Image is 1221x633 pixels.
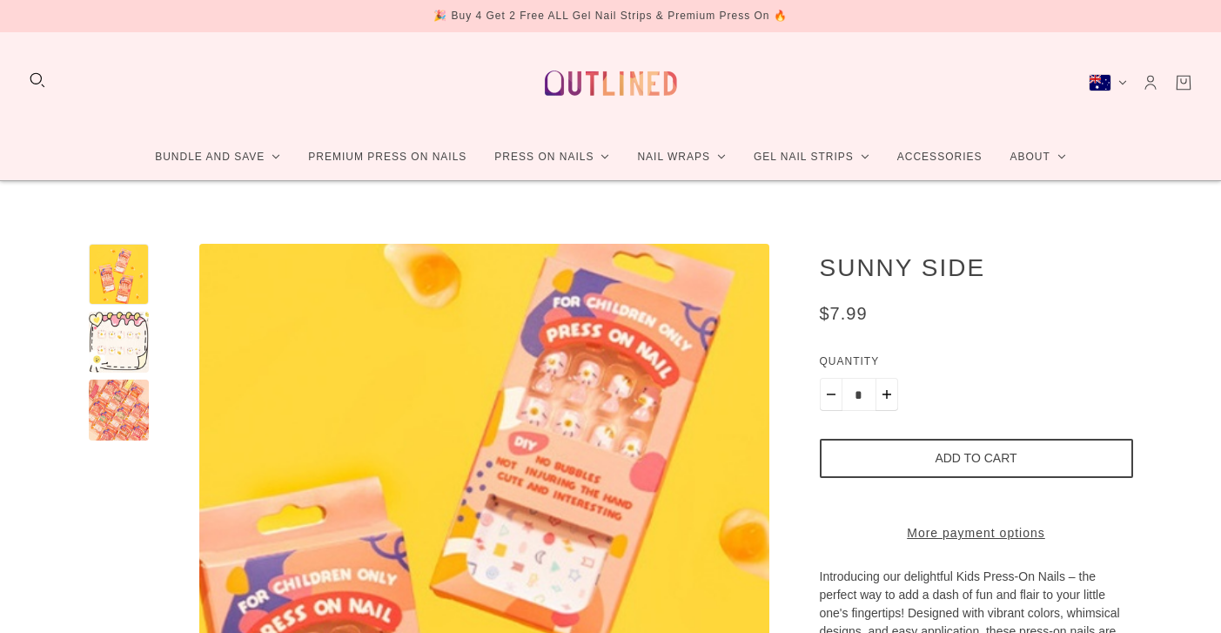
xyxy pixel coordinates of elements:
[623,134,740,180] a: Nail Wraps
[28,71,47,90] button: Search
[1174,73,1193,92] a: Cart
[820,304,868,323] span: $7.99
[1141,73,1160,92] a: Account
[433,7,788,25] div: 🎉 Buy 4 Get 2 Free ALL Gel Nail Strips & Premium Press On 🔥
[820,439,1133,478] button: Add to cart
[1089,74,1127,91] button: Australia
[875,378,898,411] button: Plus
[820,353,1133,378] label: Quantity
[294,134,480,180] a: Premium Press On Nails
[740,134,883,180] a: Gel Nail Strips
[996,134,1079,180] a: About
[820,524,1133,542] a: More payment options
[820,253,1133,282] h1: Sunny Side
[480,134,623,180] a: Press On Nails
[883,134,996,180] a: Accessories
[820,378,842,411] button: Minus
[534,46,688,120] a: Outlined
[141,134,294,180] a: Bundle and Save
